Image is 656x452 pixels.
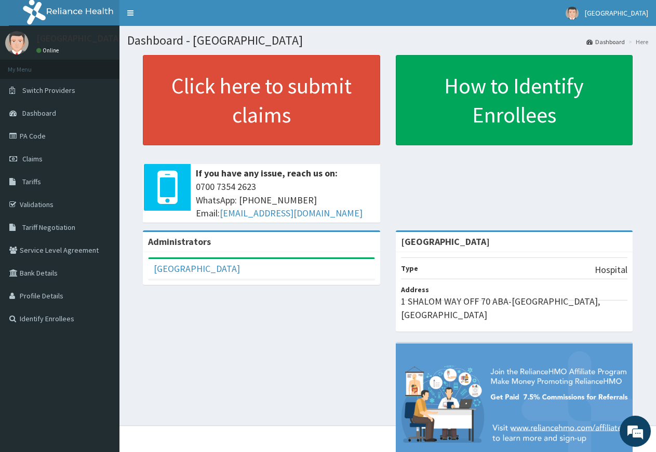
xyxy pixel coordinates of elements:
[127,34,648,47] h1: Dashboard - [GEOGRAPHIC_DATA]
[5,31,29,54] img: User Image
[22,154,43,163] span: Claims
[566,7,579,20] img: User Image
[401,264,418,273] b: Type
[22,108,56,118] span: Dashboard
[586,37,625,46] a: Dashboard
[626,37,648,46] li: Here
[401,295,628,321] p: 1 SHALOM WAY OFF 70 ABA-[GEOGRAPHIC_DATA], [GEOGRAPHIC_DATA]
[143,55,380,145] a: Click here to submit claims
[22,223,75,232] span: Tariff Negotiation
[220,207,363,219] a: [EMAIL_ADDRESS][DOMAIN_NAME]
[401,236,490,248] strong: [GEOGRAPHIC_DATA]
[401,285,429,294] b: Address
[36,47,61,54] a: Online
[22,86,75,95] span: Switch Providers
[22,177,41,186] span: Tariffs
[196,180,375,220] span: 0700 7354 2623 WhatsApp: [PHONE_NUMBER] Email:
[36,34,122,43] p: [GEOGRAPHIC_DATA]
[396,55,633,145] a: How to Identify Enrollees
[196,167,338,179] b: If you have any issue, reach us on:
[148,236,211,248] b: Administrators
[595,263,627,277] p: Hospital
[154,263,240,275] a: [GEOGRAPHIC_DATA]
[585,8,648,18] span: [GEOGRAPHIC_DATA]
